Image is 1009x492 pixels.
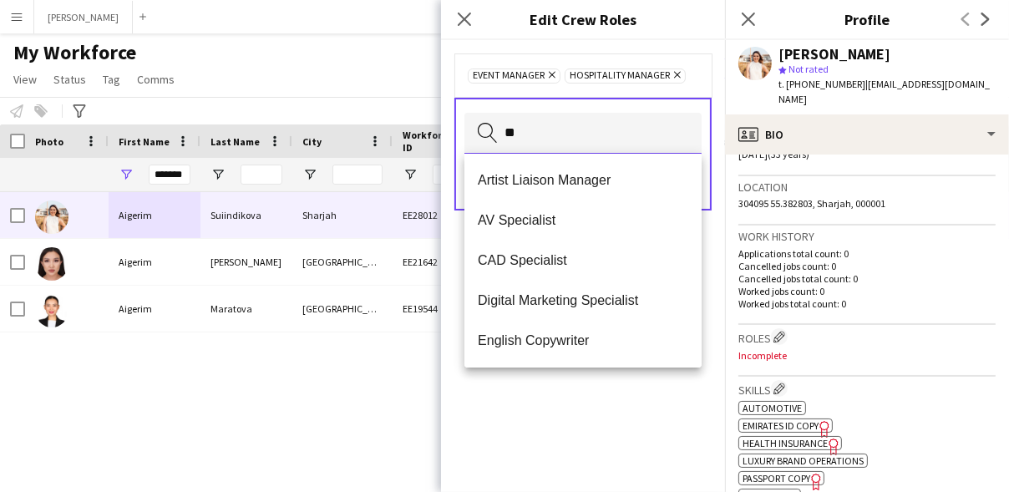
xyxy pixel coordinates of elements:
[788,63,829,75] span: Not rated
[738,247,996,260] p: Applications total count: 0
[478,212,688,228] span: AV Specialist
[738,380,996,398] h3: Skills
[35,135,63,148] span: Photo
[743,402,802,414] span: AUTOMOTIVE
[738,197,885,210] span: 304095 55.382803, Sharjah, 000001
[743,472,810,484] span: Passport copy
[109,192,200,238] div: Aigerim
[478,292,688,308] span: Digital Marketing Specialist
[109,239,200,285] div: Aigerim
[393,192,493,238] div: EE28012
[738,260,996,272] p: Cancelled jobs count: 0
[738,285,996,297] p: Worked jobs count: 0
[200,192,292,238] div: Suiindikova
[47,68,93,90] a: Status
[778,78,990,105] span: | [EMAIL_ADDRESS][DOMAIN_NAME]
[35,294,68,327] img: Aigerim Maratova
[403,129,463,154] span: Workforce ID
[210,167,226,182] button: Open Filter Menu
[738,229,996,244] h3: Work history
[570,69,670,83] span: Hospitality Manager
[743,437,828,449] span: Health Insurance
[778,78,865,90] span: t. [PHONE_NUMBER]
[210,135,260,148] span: Last Name
[738,148,809,160] span: [DATE] (33 years)
[441,8,725,30] h3: Edit Crew Roles
[292,239,393,285] div: [GEOGRAPHIC_DATA]
[7,68,43,90] a: View
[53,72,86,87] span: Status
[13,72,37,87] span: View
[478,332,688,348] span: English Copywriter
[738,272,996,285] p: Cancelled jobs total count: 0
[743,419,819,432] span: Emirates ID copy
[738,328,996,346] h3: Roles
[35,247,68,281] img: Aigerim Israilova
[725,8,1009,30] h3: Profile
[35,200,68,234] img: Aigerim Suiindikova
[292,192,393,238] div: Sharjah
[119,135,170,148] span: First Name
[109,286,200,332] div: Aigerim
[403,167,418,182] button: Open Filter Menu
[738,349,996,362] p: Incomplete
[778,47,890,62] div: [PERSON_NAME]
[393,286,493,332] div: EE19544
[473,69,545,83] span: Event Manager
[241,165,282,185] input: Last Name Filter Input
[292,286,393,332] div: [GEOGRAPHIC_DATA]
[738,297,996,310] p: Worked jobs total count: 0
[200,239,292,285] div: [PERSON_NAME]
[34,1,133,33] button: [PERSON_NAME]
[302,167,317,182] button: Open Filter Menu
[478,172,688,188] span: Artist Liaison Manager
[69,101,89,121] app-action-btn: Advanced filters
[103,72,120,87] span: Tag
[13,40,136,65] span: My Workforce
[119,167,134,182] button: Open Filter Menu
[738,180,996,195] h3: Location
[743,454,864,467] span: Luxury Brand Operations
[433,165,483,185] input: Workforce ID Filter Input
[302,135,322,148] span: City
[393,239,493,285] div: EE21642
[149,165,190,185] input: First Name Filter Input
[96,68,127,90] a: Tag
[137,72,175,87] span: Comms
[478,252,688,268] span: CAD Specialist
[200,286,292,332] div: Maratova
[130,68,181,90] a: Comms
[332,165,383,185] input: City Filter Input
[725,114,1009,155] div: Bio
